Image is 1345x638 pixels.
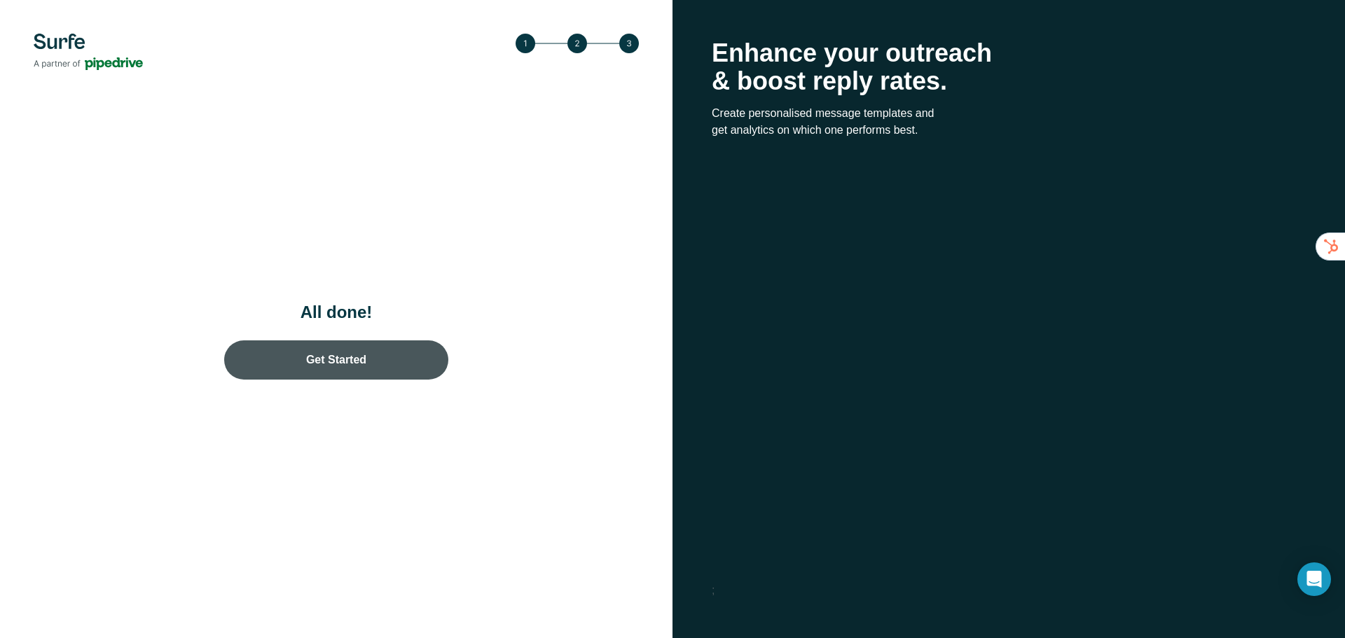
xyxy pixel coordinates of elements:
iframe: YouTube video player [785,224,1233,497]
div: Open Intercom Messenger [1297,562,1331,596]
p: & boost reply rates. [712,67,1306,95]
h1: All done! [196,301,476,324]
img: Step 3 [516,34,639,53]
a: Get Started [224,340,448,380]
p: Create personalised message templates and [712,105,1306,122]
img: Surfe's logo [34,34,143,70]
p: Enhance your outreach [712,39,1306,67]
p: get analytics on which one performs best. [712,122,1306,139]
